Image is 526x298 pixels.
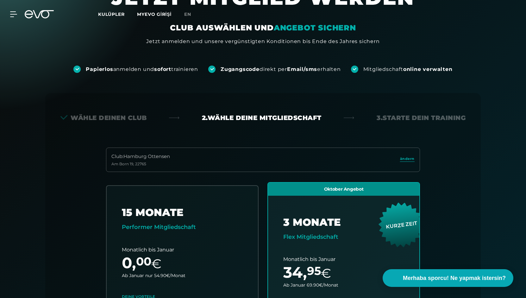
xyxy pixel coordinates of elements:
span: en [184,11,191,17]
a: ändern [400,156,415,163]
a: MYEVO GİRİŞİ [137,11,172,17]
div: Wähle deinen Club [60,113,147,122]
div: 3. Starte dein Training [377,113,466,122]
div: Mitgliedschaft [363,66,453,73]
font: Merhaba sporcu! Ne yapmak istersin? [403,275,506,281]
strong: Email/sms [287,66,317,72]
strong: Zugangscode [221,66,260,72]
div: Jetzt anmelden und unsere vergünstigten Konditionen bis Ende des Jahres sichern [146,38,379,45]
div: 2. Wähle deine Mitgliedschaft [202,113,322,122]
a: en [184,11,199,18]
div: anmelden und trainieren [86,66,198,73]
span: ändern [400,156,415,162]
div: Club : Hamburg Ottensen [111,153,170,160]
div: Am Born 19 , 22765 [111,162,170,167]
div: direkt per erhalten [221,66,341,73]
strong: Papierlos [86,66,113,72]
button: Merhaba sporcu! Ne yapmak istersin? [383,269,513,287]
a: Kulüpler [98,11,137,17]
strong: online verwalten [403,66,453,72]
strong: sofort [154,66,171,72]
font: Kulüpler [98,11,124,17]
